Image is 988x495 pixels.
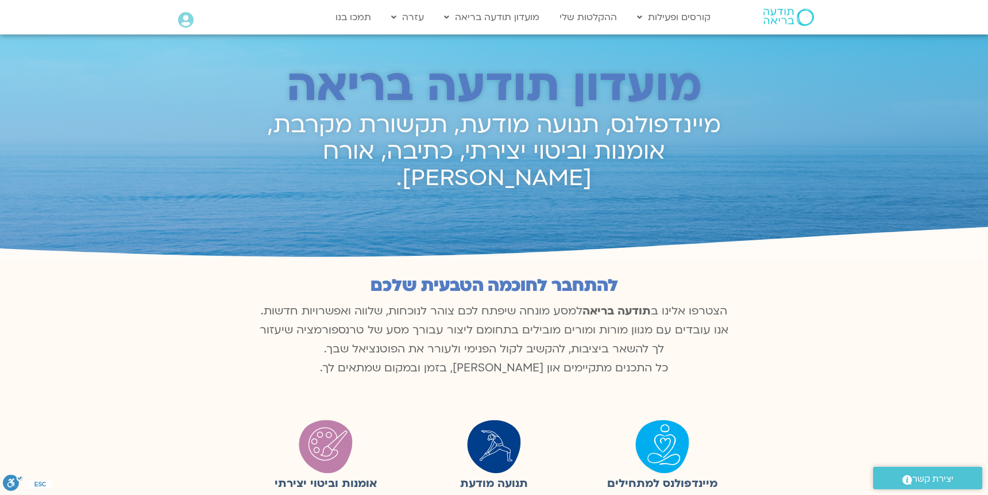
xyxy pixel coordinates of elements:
[912,471,954,487] span: יצירת קשר
[631,6,716,28] a: קורסים ופעילות
[873,467,982,489] a: יצירת קשר
[252,112,736,191] h2: מיינדפולנס, תנועה מודעת, תקשורת מקרבת, אומנות וביטוי יצירתי, כתיבה, אורח [PERSON_NAME].
[330,6,377,28] a: תמכו בנו
[253,276,735,296] h2: להתחבר לחוכמה הטבעית שלכם
[763,9,814,26] img: תודעה בריאה
[247,475,404,493] figcaption: אומנות וביטוי יצירתי
[385,6,430,28] a: עזרה
[582,304,651,319] b: תודעה בריאה
[252,61,736,112] h2: מועדון תודעה בריאה
[415,475,572,493] figcaption: תנועה מודעת
[253,302,735,378] p: הצטרפו אלינו ב למסע מונחה שיפתח לכם צוהר לנוכחות, שלווה ואפשרויות חדשות. אנו עובדים עם מגוון מורו...
[438,6,545,28] a: מועדון תודעה בריאה
[554,6,623,28] a: ההקלטות שלי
